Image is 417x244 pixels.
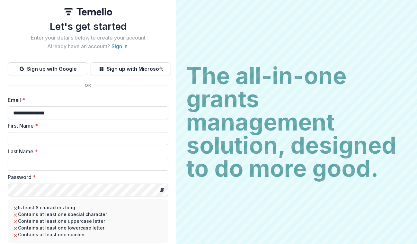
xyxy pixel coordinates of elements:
[8,21,168,32] h1: Let's get started
[13,204,163,211] li: Is least 8 characters long
[91,62,171,75] button: Sign up with Microsoft
[8,62,88,75] button: Sign up with Google
[8,148,164,155] label: Last Name
[13,224,163,231] li: Contains at least one lowercase letter
[8,43,168,50] h2: Already have an account? .
[111,43,128,50] a: Sign in
[8,173,164,181] label: Password
[8,35,168,41] h2: Enter your details below to create your account
[8,122,164,130] label: First Name
[157,185,167,195] button: Toggle password visibility
[8,96,164,104] label: Email
[13,218,163,224] li: Contains at least one uppercase letter
[13,211,163,218] li: Contains at least one special character
[64,8,112,15] img: Temelio
[13,231,163,238] li: Contains at least one number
